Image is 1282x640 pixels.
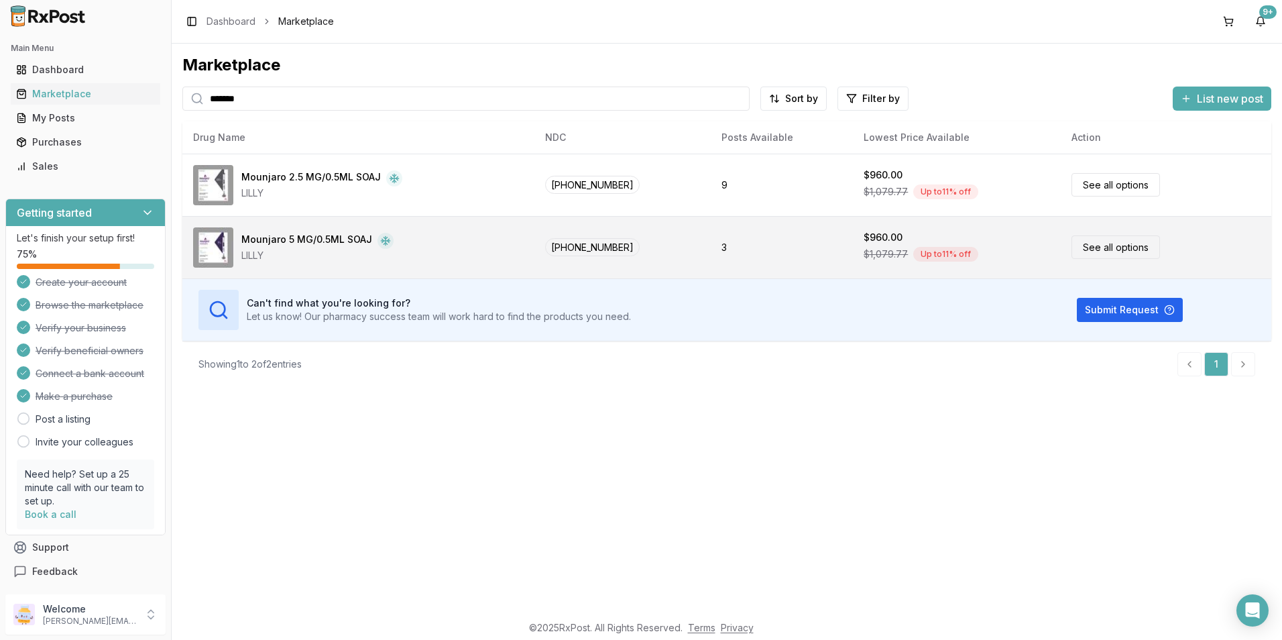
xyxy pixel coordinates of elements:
a: List new post [1173,93,1271,107]
a: 1 [1204,352,1228,376]
div: My Posts [16,111,155,125]
div: Mounjaro 2.5 MG/0.5ML SOAJ [241,170,381,186]
a: Dashboard [207,15,255,28]
a: Privacy [721,622,754,633]
a: Post a listing [36,413,91,426]
th: Lowest Price Available [853,121,1061,154]
h3: Getting started [17,205,92,221]
a: Purchases [11,130,160,154]
a: Marketplace [11,82,160,106]
nav: breadcrumb [207,15,334,28]
button: Feedback [5,559,166,584]
a: Invite your colleagues [36,435,133,449]
span: [PHONE_NUMBER] [545,238,640,256]
div: Sales [16,160,155,173]
span: Verify your business [36,321,126,335]
a: Dashboard [11,58,160,82]
span: List new post [1197,91,1263,107]
span: $1,079.77 [864,185,908,199]
span: Marketplace [278,15,334,28]
div: LILLY [241,186,402,200]
div: LILLY [241,249,394,262]
button: Sort by [760,87,827,111]
button: Support [5,535,166,559]
div: Dashboard [16,63,155,76]
button: Marketplace [5,83,166,105]
button: Purchases [5,131,166,153]
nav: pagination [1177,352,1255,376]
img: Mounjaro 5 MG/0.5ML SOAJ [193,227,233,268]
button: List new post [1173,87,1271,111]
div: 9+ [1259,5,1277,19]
span: Feedback [32,565,78,578]
div: $960.00 [864,231,902,244]
span: Connect a bank account [36,367,144,380]
td: 9 [711,154,853,216]
p: Need help? Set up a 25 minute call with our team to set up. [25,468,146,508]
div: Marketplace [182,54,1271,76]
span: Sort by [785,92,818,105]
p: Let's finish your setup first! [17,231,154,245]
span: Make a purchase [36,390,113,403]
div: Marketplace [16,87,155,101]
a: Terms [688,622,715,633]
div: Up to 11 % off [913,184,978,199]
button: Submit Request [1077,298,1183,322]
p: [PERSON_NAME][EMAIL_ADDRESS][DOMAIN_NAME] [43,616,136,627]
p: Let us know! Our pharmacy success team will work hard to find the products you need. [247,310,631,323]
th: NDC [534,121,711,154]
img: Mounjaro 2.5 MG/0.5ML SOAJ [193,165,233,205]
div: Purchases [16,136,155,149]
div: Up to 11 % off [913,247,978,262]
th: Posts Available [711,121,853,154]
span: $1,079.77 [864,248,908,261]
a: Book a call [25,509,76,520]
span: 75 % [17,248,37,261]
span: Create your account [36,276,127,289]
h2: Main Menu [11,43,160,54]
p: Welcome [43,602,136,616]
div: Open Intercom Messenger [1236,594,1269,627]
div: $960.00 [864,168,902,182]
th: Action [1061,121,1271,154]
th: Drug Name [182,121,534,154]
span: [PHONE_NUMBER] [545,176,640,194]
button: Sales [5,156,166,177]
span: Filter by [862,92,900,105]
span: Browse the marketplace [36,299,143,312]
img: RxPost Logo [5,5,91,27]
button: Filter by [837,87,909,111]
td: 3 [711,216,853,278]
h3: Can't find what you're looking for? [247,297,631,310]
a: See all options [1071,235,1160,259]
a: My Posts [11,106,160,130]
span: Verify beneficial owners [36,344,143,358]
div: Mounjaro 5 MG/0.5ML SOAJ [241,233,372,249]
button: Dashboard [5,59,166,81]
div: Showing 1 to 2 of 2 entries [198,358,302,371]
img: User avatar [13,604,35,625]
a: See all options [1071,173,1160,197]
a: Sales [11,154,160,178]
button: 9+ [1250,11,1271,32]
button: My Posts [5,107,166,129]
